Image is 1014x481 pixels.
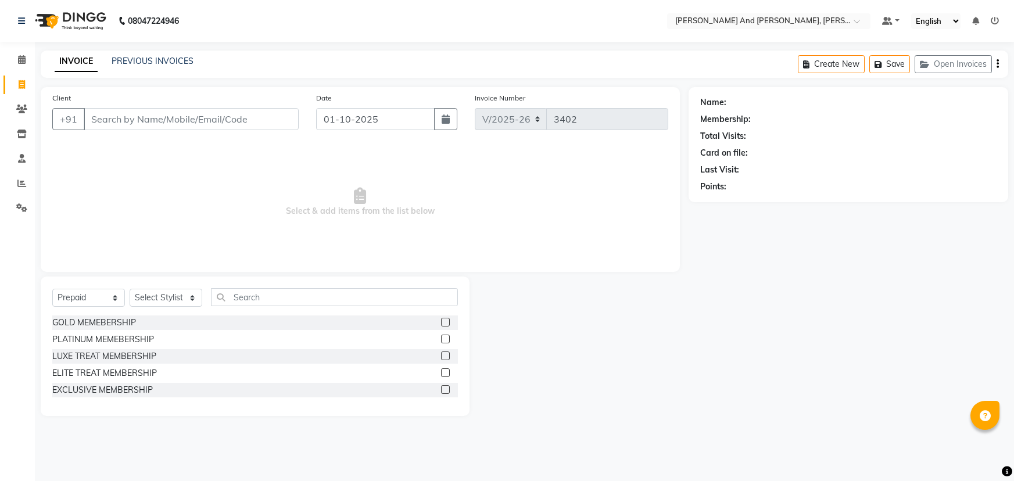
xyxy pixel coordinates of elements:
a: INVOICE [55,51,98,72]
div: PLATINUM MEMEBERSHIP [52,333,154,346]
button: Create New [798,55,865,73]
div: Last Visit: [700,164,739,176]
input: Search [211,288,458,306]
div: EXCLUSIVE MEMBERSHIP [52,384,153,396]
label: Invoice Number [475,93,525,103]
label: Date [316,93,332,103]
a: PREVIOUS INVOICES [112,56,194,66]
span: Select & add items from the list below [52,144,668,260]
div: Points: [700,181,726,193]
button: Open Invoices [915,55,992,73]
div: Membership: [700,113,751,125]
div: Total Visits: [700,130,746,142]
input: Search by Name/Mobile/Email/Code [84,108,299,130]
button: Save [869,55,910,73]
div: Name: [700,96,726,109]
img: logo [30,5,109,37]
button: +91 [52,108,85,130]
label: Client [52,93,71,103]
div: GOLD MEMEBERSHIP [52,317,136,329]
div: Card on file: [700,147,748,159]
b: 08047224946 [128,5,179,37]
div: ELITE TREAT MEMBERSHIP [52,367,157,379]
div: LUXE TREAT MEMBERSHIP [52,350,156,362]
